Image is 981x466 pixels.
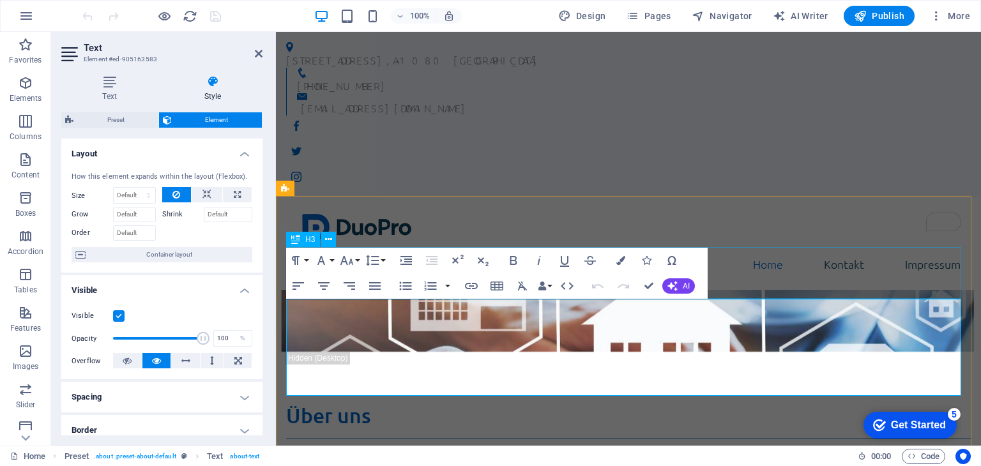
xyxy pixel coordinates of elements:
div: Get Started [38,14,93,26]
button: Font Family [312,248,336,273]
button: Design [553,6,611,26]
p: Columns [10,132,42,142]
h4: Visible [61,275,262,298]
button: AI [662,278,695,294]
button: Insert Table [485,273,509,299]
h3: Element #ed-905163583 [84,54,237,65]
nav: breadcrumb [65,449,260,464]
button: Insert Link [459,273,483,299]
button: More [925,6,975,26]
button: Ordered List [418,273,443,299]
button: Bold (Ctrl+B) [501,248,526,273]
span: AI Writer [773,10,828,22]
span: Click to select. Double-click to edit [207,449,223,464]
button: Redo (Ctrl+Shift+Z) [611,273,635,299]
h4: Border [61,415,262,446]
button: Confirm (Ctrl+⏎) [637,273,661,299]
span: : [880,451,882,461]
button: Strikethrough [578,248,602,273]
button: Pages [621,6,676,26]
span: Pages [626,10,671,22]
button: Click here to leave preview mode and continue editing [156,8,172,24]
button: Data Bindings [536,273,554,299]
label: Grow [72,207,113,222]
p: Favorites [9,55,42,65]
button: Clear Formatting [510,273,535,299]
label: Opacity [72,335,113,342]
p: Boxes [15,208,36,218]
button: Special Characters [660,248,684,273]
span: H3 [305,236,315,243]
button: Publish [844,6,915,26]
p: Features [10,323,41,333]
label: Order [72,225,113,241]
p: Images [13,361,39,372]
h4: Layout [61,139,262,162]
label: Size [72,192,113,199]
span: Preset [77,112,155,128]
h4: Spacing [61,382,262,412]
button: Align Center [312,273,336,299]
span: . about .preset-about-default [94,449,176,464]
span: Publish [854,10,904,22]
span: Click to select. Double-click to edit [65,449,89,464]
span: Container layout [89,247,248,262]
div: % [234,331,252,346]
div: Design (Ctrl+Alt+Y) [553,6,611,26]
button: Align Left [286,273,310,299]
button: AI Writer [768,6,833,26]
p: Tables [14,285,37,295]
button: Align Justify [363,273,387,299]
h4: Text [61,75,163,102]
label: Overflow [72,354,113,369]
a: Click to cancel selection. Double-click to open Pages [10,449,45,464]
button: Underline (Ctrl+U) [552,248,577,273]
button: Align Right [337,273,361,299]
h4: Style [163,75,262,102]
button: Element [159,112,262,128]
button: Navigator [687,6,757,26]
p: Content [11,170,40,180]
button: Decrease Indent [420,248,444,273]
button: Usercentrics [955,449,971,464]
button: HTML [555,273,579,299]
button: Increase Indent [394,248,418,273]
h6: 100% [410,8,430,24]
button: Colors [609,248,633,273]
button: Paragraph Format [286,248,310,273]
span: 00 00 [871,449,891,464]
span: More [930,10,970,22]
button: Icons [634,248,658,273]
button: 100% [391,8,436,24]
i: On resize automatically adjust zoom level to fit chosen device. [443,10,455,22]
h6: Session time [858,449,892,464]
button: Code [902,449,945,464]
button: Preset [61,112,158,128]
div: How this element expands within the layout (Flexbox). [72,172,252,183]
input: Default [113,207,156,222]
input: Default [113,225,156,241]
iframe: To enrich screen reader interactions, please activate Accessibility in Grammarly extension settings [276,32,981,446]
span: Navigator [692,10,752,22]
p: Elements [10,93,42,103]
p: Accordion [8,246,43,257]
button: Ordered List [443,273,453,299]
span: Element [176,112,259,128]
span: Code [908,449,939,464]
button: Container layout [72,247,252,262]
span: Design [558,10,606,22]
label: Visible [72,308,113,324]
span: AI [683,282,690,290]
input: Default [204,207,253,222]
i: This element is a customizable preset [181,453,187,460]
button: Line Height [363,248,387,273]
button: Unordered List [393,273,418,299]
div: 5 [95,3,107,15]
span: . about-text [228,449,259,464]
button: reload [182,8,197,24]
button: Italic (Ctrl+I) [527,248,551,273]
button: Font Size [337,248,361,273]
label: Shrink [162,207,204,222]
button: Superscript [445,248,469,273]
